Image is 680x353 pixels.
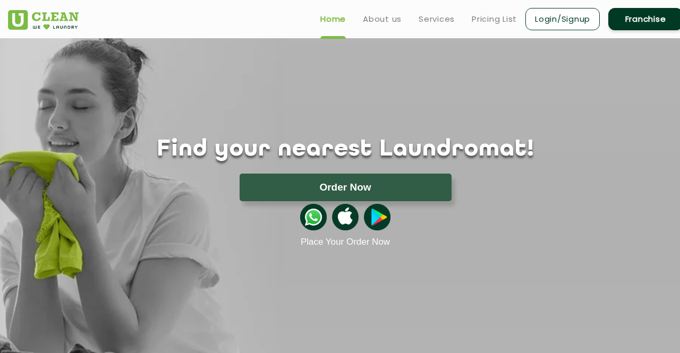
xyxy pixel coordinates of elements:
img: whatsappicon.png [300,204,327,230]
button: Order Now [240,174,452,201]
img: apple-icon.png [332,204,359,230]
a: Services [419,13,455,25]
a: Place Your Order Now [301,237,390,247]
img: UClean Laundry and Dry Cleaning [8,10,79,30]
a: About us [363,13,402,25]
img: playstoreicon.png [364,204,390,230]
a: Login/Signup [525,8,600,30]
a: Home [320,13,346,25]
a: Pricing List [472,13,517,25]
